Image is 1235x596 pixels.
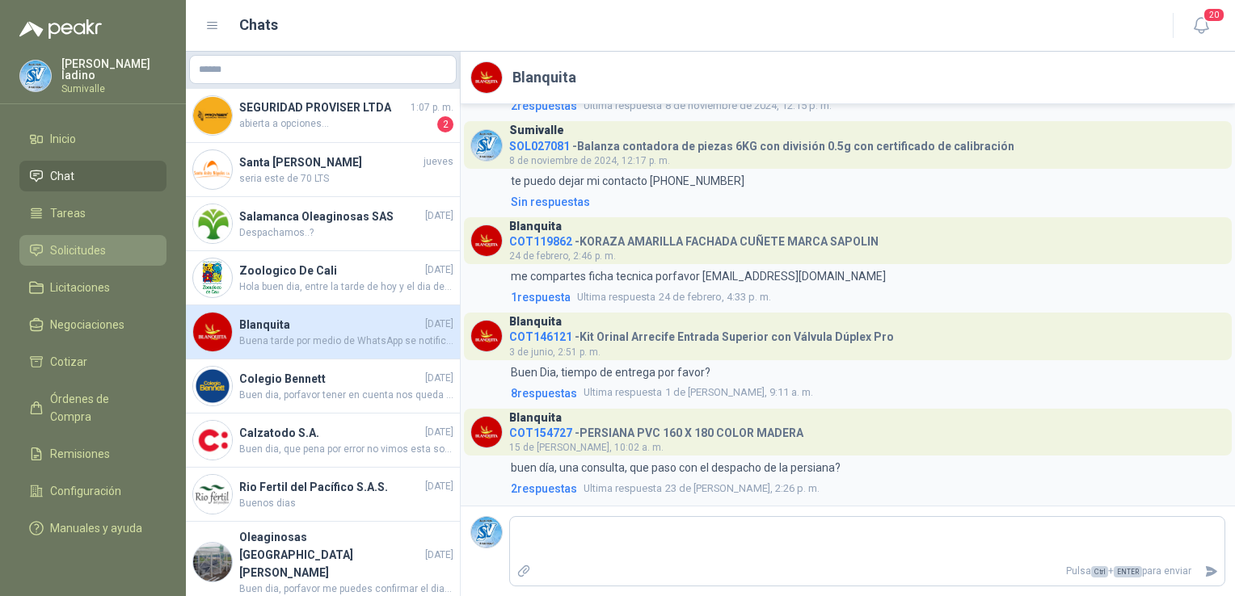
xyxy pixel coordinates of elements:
[50,390,151,426] span: Órdenes de Compra
[19,476,166,506] a: Configuración
[424,154,453,170] span: jueves
[509,126,564,135] h3: Sumivalle
[61,58,166,81] p: [PERSON_NAME] ladino
[239,528,422,581] h4: Oleaginosas [GEOGRAPHIC_DATA][PERSON_NAME]
[509,442,664,453] span: 15 de [PERSON_NAME], 10:02 a. m.
[584,384,662,401] span: Ultima respuesta
[511,288,571,306] span: 1 respuesta
[471,62,502,93] img: Company Logo
[509,250,616,262] span: 24 de febrero, 2:46 p. m.
[584,481,820,497] span: 23 de [PERSON_NAME], 2:26 p. m.
[510,557,537,586] label: Adjuntar archivos
[193,475,232,514] img: Company Logo
[511,459,841,476] p: buen día, una consulta, que paso con el despacho de la persiana?
[1203,7,1225,23] span: 20
[511,480,577,497] span: 2 respuesta s
[19,346,166,377] a: Cotizar
[239,153,420,171] h4: Santa [PERSON_NAME]
[50,167,74,185] span: Chat
[584,98,662,114] span: Ultima respuesta
[425,479,453,494] span: [DATE]
[471,321,502,351] img: Company Logo
[50,353,87,371] span: Cotizar
[1198,557,1224,586] button: Enviar
[509,222,562,231] h3: Blanquita
[50,130,76,148] span: Inicio
[19,124,166,154] a: Inicio
[239,99,407,116] h4: SEGURIDAD PROVISER LTDA
[239,388,453,403] span: Buen dia, porfavor tener en cuenta nos queda solo 1 unidad.
[239,262,422,279] h4: Zoologico De Cali
[471,130,502,161] img: Company Logo
[61,84,166,94] p: Sumivalle
[239,225,453,241] span: Despachamos..?
[239,496,453,511] span: Buenos dias
[19,235,166,266] a: Solicitudes
[193,543,232,581] img: Company Logo
[512,66,576,89] h2: Blanquita
[511,193,590,211] div: Sin respuestas
[239,279,453,295] span: Hola buen dia, entre la tarde de hoy y el dia de mañana te debe estar llegando.
[584,481,662,497] span: Ultima respuesta
[511,172,744,190] p: te puedo dejar mi contacto [PHONE_NUMBER]
[186,413,460,468] a: Company LogoCalzatodo S.A.[DATE]Buen dia, que pena por error no vimos esta solicitud, aun la requ...
[511,363,710,381] p: Buen Dia, tiempo de entrega por favor?
[509,426,572,439] span: COT154727
[19,161,166,191] a: Chat
[1187,11,1216,40] button: 20
[1091,566,1108,577] span: Ctrl
[509,140,570,153] span: SOL027081
[239,442,453,457] span: Buen dia, que pena por error no vimos esta solicitud, aun la requeiren..?
[186,89,460,143] a: Company LogoSEGURIDAD PROVISER LTDA1:07 p. m.abierta a opciones...2
[509,136,1014,151] h4: - Balanza contadora de piezas 6KG con división 0.5g con certificado de calibración
[584,384,813,401] span: 1 de [PERSON_NAME], 9:11 a. m.
[425,548,453,563] span: [DATE]
[537,557,1199,586] p: Pulsa + para enviar
[50,445,110,463] span: Remisiones
[508,384,1225,402] a: 8respuestasUltima respuesta1 de [PERSON_NAME], 9:11 a. m.
[239,208,422,225] h4: Salamanca Oleaginosas SAS
[425,425,453,440] span: [DATE]
[471,517,502,548] img: Company Logo
[19,439,166,469] a: Remisiones
[239,171,453,187] span: seria este de 70 LTS
[425,371,453,386] span: [DATE]
[19,309,166,340] a: Negociaciones
[186,468,460,522] a: Company LogoRio Fertil del Pacífico S.A.S.[DATE]Buenos dias
[511,384,577,402] span: 8 respuesta s
[239,334,453,349] span: Buena tarde por medio de WhatsApp se notifico que se demora de 5 a 7 días mas por el tema es que ...
[186,359,460,413] a: Company LogoColegio Bennett[DATE]Buen dia, porfavor tener en cuenta nos queda solo 1 unidad.
[19,19,102,39] img: Logo peakr
[186,305,460,359] a: Company LogoBlanquita[DATE]Buena tarde por medio de WhatsApp se notifico que se demora de 5 a 7 d...
[19,272,166,303] a: Licitaciones
[511,267,886,285] p: me compartes ficha tecnica porfavor [EMAIL_ADDRESS][DOMAIN_NAME]
[509,346,601,358] span: 3 de junio, 2:51 p. m.
[511,97,577,115] span: 2 respuesta s
[50,279,110,296] span: Licitaciones
[193,421,232,460] img: Company Logo
[425,262,453,278] span: [DATE]
[50,316,124,334] span: Negociaciones
[425,208,453,224] span: [DATE]
[239,116,434,132] span: abierta a opciones...
[577,289,655,305] span: Ultima respuesta
[471,417,502,447] img: Company Logo
[50,482,121,500] span: Configuración
[239,424,422,442] h4: Calzatodo S.A.
[50,519,142,537] span: Manuales y ayuda
[193,258,232,297] img: Company Logo
[509,231,879,246] h4: - KORAZA AMARILLA FACHADA CUÑETE MARCA SAPOLIN
[509,317,562,326] h3: Blanquita
[19,384,166,432] a: Órdenes de Compra
[411,100,453,115] span: 1:07 p. m.
[508,97,1225,115] a: 2respuestasUltima respuesta8 de noviembre de 2024, 12:15 p. m.
[186,251,460,305] a: Company LogoZoologico De Cali[DATE]Hola buen dia, entre la tarde de hoy y el dia de mañana te deb...
[239,478,422,496] h4: Rio Fertil del Pacífico S.A.S.
[425,317,453,332] span: [DATE]
[20,61,51,91] img: Company Logo
[508,480,1225,497] a: 2respuestasUltima respuesta23 de [PERSON_NAME], 2:26 p. m.
[239,370,422,388] h4: Colegio Bennett
[1114,566,1142,577] span: ENTER
[471,225,502,256] img: Company Logo
[193,150,232,189] img: Company Logo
